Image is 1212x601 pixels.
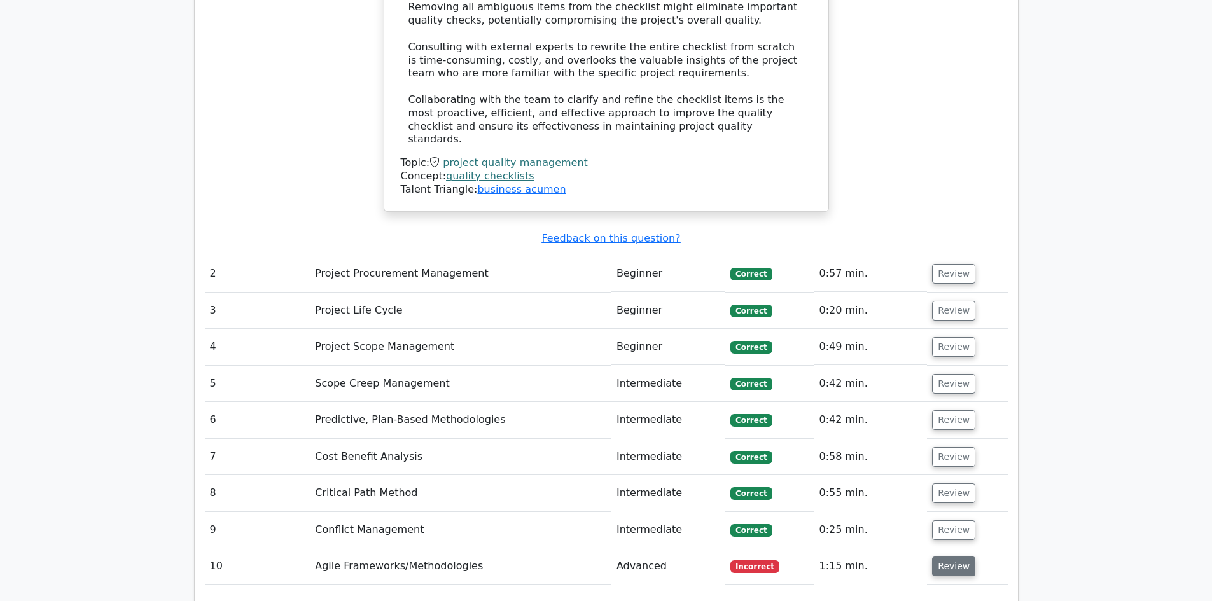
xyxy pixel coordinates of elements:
[401,156,812,196] div: Talent Triangle:
[932,264,975,284] button: Review
[730,524,772,537] span: Correct
[401,170,812,183] div: Concept:
[814,439,928,475] td: 0:58 min.
[730,305,772,317] span: Correct
[932,410,975,430] button: Review
[814,402,928,438] td: 0:42 min.
[310,439,611,475] td: Cost Benefit Analysis
[814,329,928,365] td: 0:49 min.
[611,402,725,438] td: Intermediate
[730,378,772,390] span: Correct
[205,548,310,584] td: 10
[310,402,611,438] td: Predictive, Plan-Based Methodologies
[814,512,928,548] td: 0:25 min.
[611,512,725,548] td: Intermediate
[730,451,772,464] span: Correct
[932,556,975,576] button: Review
[310,475,611,511] td: Critical Path Method
[611,329,725,365] td: Beginner
[205,439,310,475] td: 7
[932,374,975,394] button: Review
[443,156,588,169] a: project quality management
[814,293,928,329] td: 0:20 min.
[932,447,975,467] button: Review
[446,170,534,182] a: quality checklists
[205,366,310,402] td: 5
[310,548,611,584] td: Agile Frameworks/Methodologies
[477,183,566,195] a: business acumen
[401,156,812,170] div: Topic:
[611,256,725,292] td: Beginner
[932,520,975,540] button: Review
[205,256,310,292] td: 2
[730,268,772,280] span: Correct
[730,487,772,500] span: Correct
[611,475,725,511] td: Intermediate
[932,337,975,357] button: Review
[310,512,611,548] td: Conflict Management
[205,402,310,438] td: 6
[310,366,611,402] td: Scope Creep Management
[730,341,772,354] span: Correct
[611,366,725,402] td: Intermediate
[932,301,975,321] button: Review
[611,293,725,329] td: Beginner
[730,414,772,427] span: Correct
[310,293,611,329] td: Project Life Cycle
[814,548,928,584] td: 1:15 min.
[205,293,310,329] td: 3
[814,366,928,402] td: 0:42 min.
[310,329,611,365] td: Project Scope Management
[932,483,975,503] button: Review
[611,439,725,475] td: Intermediate
[814,475,928,511] td: 0:55 min.
[310,256,611,292] td: Project Procurement Management
[541,232,680,244] a: Feedback on this question?
[205,475,310,511] td: 8
[205,512,310,548] td: 9
[814,256,928,292] td: 0:57 min.
[611,548,725,584] td: Advanced
[730,560,779,573] span: Incorrect
[205,329,310,365] td: 4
